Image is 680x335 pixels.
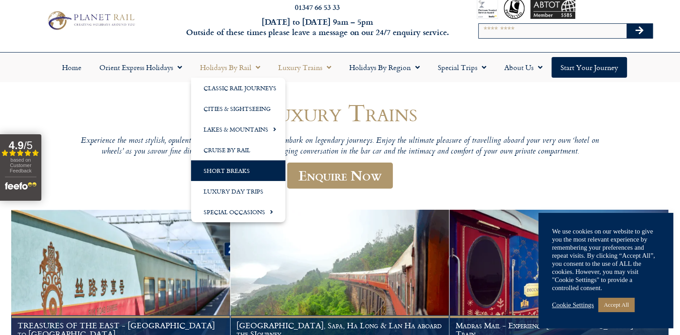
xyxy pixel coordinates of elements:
[191,202,285,222] a: Special Occasions
[71,99,610,126] h1: Luxury Trains
[4,57,676,78] nav: Menu
[495,57,551,78] a: About Us
[191,160,285,181] a: Short Breaks
[191,98,285,119] a: Cities & Sightseeing
[71,136,610,157] p: Experience the most stylish, opulent and luxurious trains as you embark on legendary journeys. En...
[191,78,285,222] ul: Holidays by Rail
[295,2,340,12] a: 01347 66 53 33
[183,17,451,38] h6: [DATE] to [DATE] 9am – 5pm Outside of these times please leave a message on our 24/7 enquiry serv...
[551,57,627,78] a: Start your Journey
[552,227,660,292] div: We use cookies on our website to give you the most relevant experience by remembering your prefer...
[191,181,285,202] a: Luxury Day Trips
[191,140,285,160] a: Cruise by Rail
[552,301,594,309] a: Cookie Settings
[191,78,285,98] a: Classic Rail Journeys
[191,119,285,140] a: Lakes & Mountains
[598,298,634,312] a: Accept All
[44,9,137,32] img: Planet Rail Train Holidays Logo
[191,57,269,78] a: Holidays by Rail
[340,57,429,78] a: Holidays by Region
[627,24,653,38] button: Search
[90,57,191,78] a: Orient Express Holidays
[53,57,90,78] a: Home
[429,57,495,78] a: Special Trips
[269,57,340,78] a: Luxury Trains
[287,163,393,189] a: Enquire Now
